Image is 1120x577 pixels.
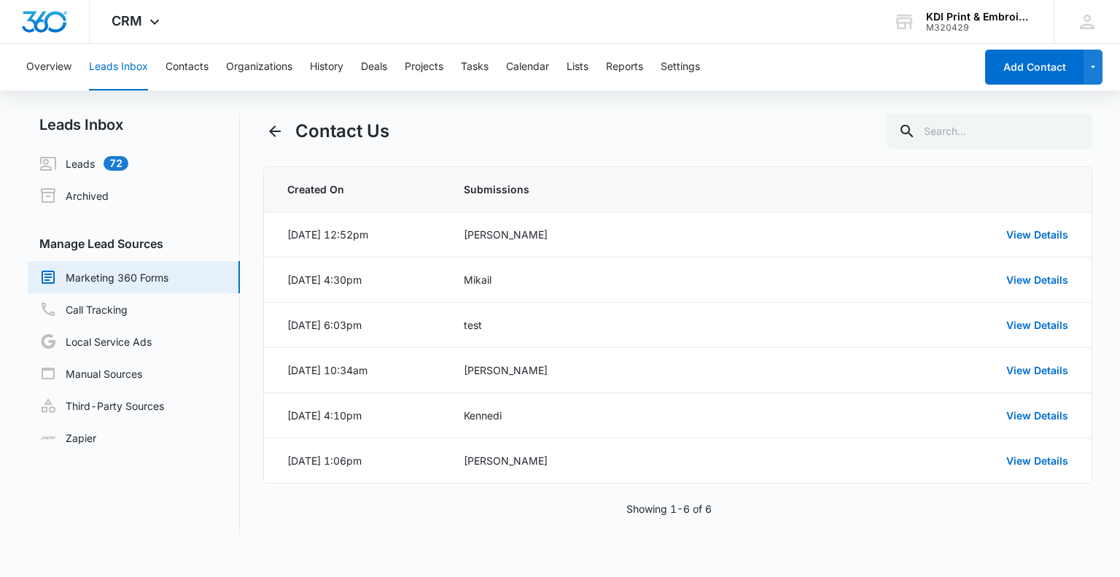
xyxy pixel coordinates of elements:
div: [DATE] 4:30pm [287,272,362,287]
button: Add Contact [985,50,1084,85]
a: Marketing 360 Forms [39,268,168,286]
a: Third-Party Sources [39,397,164,414]
a: Local Service Ads [39,333,152,350]
div: Kennedi [464,408,774,423]
p: Showing 1-6 of 6 [626,501,712,516]
h3: Manage Lead Sources [28,235,240,252]
div: [DATE] 6:03pm [287,317,362,333]
input: Search... [887,114,1092,149]
a: View Details [1006,319,1068,331]
button: Overview [26,44,71,90]
a: View Details [1006,274,1068,286]
a: View Details [1006,364,1068,376]
a: View Details [1006,454,1068,467]
button: Calendar [506,44,549,90]
a: Call Tracking [39,301,128,318]
button: Lists [567,44,588,90]
button: Organizations [226,44,292,90]
div: account name [926,11,1032,23]
div: [DATE] 12:52pm [287,227,368,242]
div: account id [926,23,1032,33]
button: Tasks [461,44,489,90]
a: View Details [1006,228,1068,241]
button: Projects [405,44,443,90]
button: Settings [661,44,700,90]
div: [DATE] 1:06pm [287,453,362,468]
div: [DATE] 10:34am [287,363,367,378]
div: [DATE] 4:10pm [287,408,362,423]
div: [PERSON_NAME] [464,363,774,378]
div: [PERSON_NAME] [464,453,774,468]
button: History [310,44,343,90]
button: Back [263,120,287,143]
span: Created On [287,182,429,197]
h1: Contact Us [295,118,389,144]
span: CRM [112,13,142,28]
div: [PERSON_NAME] [464,227,774,242]
button: Contacts [166,44,209,90]
a: Manual Sources [39,365,142,382]
span: Submissions [464,182,774,197]
button: Leads Inbox [89,44,148,90]
a: Leads72 [39,155,128,172]
div: Mikail [464,272,774,287]
h2: Leads Inbox [28,114,240,136]
a: Archived [39,187,109,204]
div: test [464,317,774,333]
a: Zapier [39,430,96,446]
a: View Details [1006,409,1068,422]
button: Deals [361,44,387,90]
button: Reports [606,44,643,90]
